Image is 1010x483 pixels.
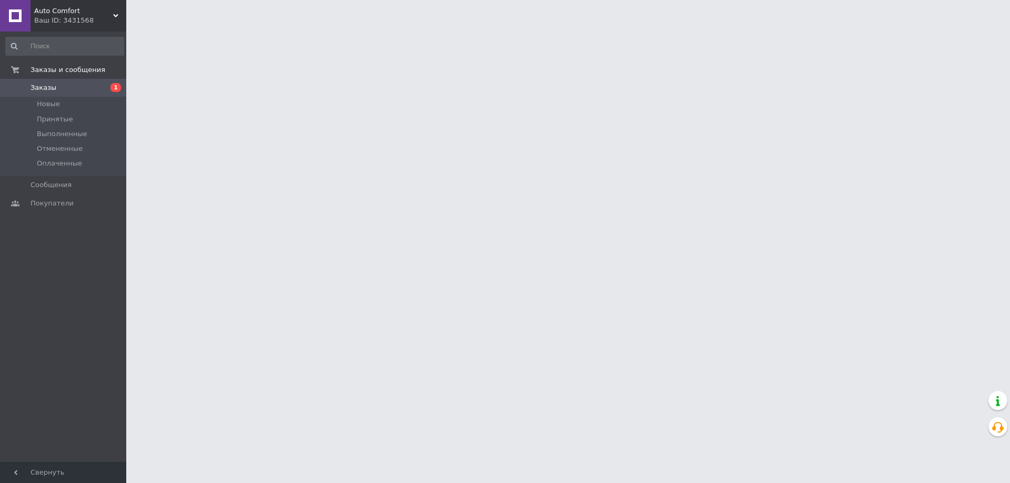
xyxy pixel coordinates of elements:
[37,159,82,168] span: Оплаченные
[31,65,105,75] span: Заказы и сообщения
[34,16,126,25] div: Ваш ID: 3431568
[110,83,121,92] span: 1
[37,115,73,124] span: Принятые
[34,6,113,16] span: Auto Comfort
[37,99,60,109] span: Новые
[31,83,56,93] span: Заказы
[5,37,124,56] input: Поиск
[31,199,74,208] span: Покупатели
[37,129,87,139] span: Выполненные
[37,144,83,153] span: Отмененные
[31,180,72,190] span: Сообщения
